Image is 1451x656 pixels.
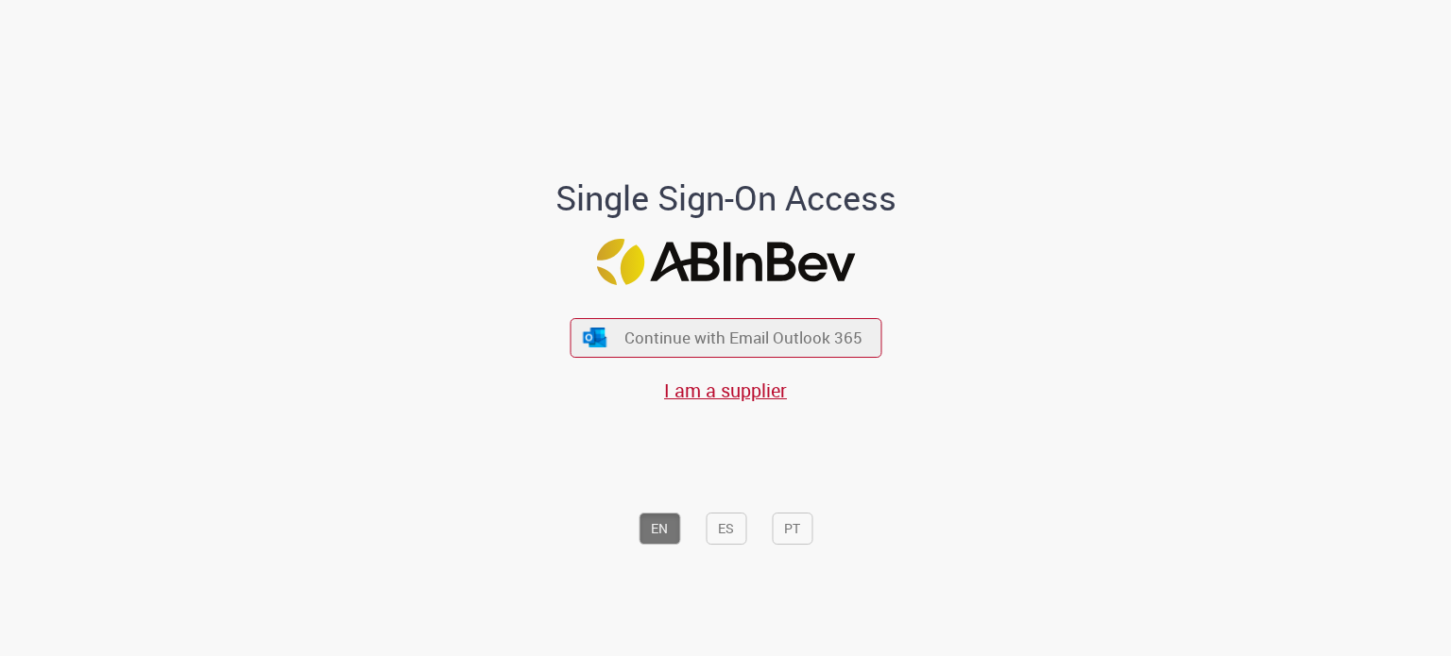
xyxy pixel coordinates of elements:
[624,327,862,348] span: Continue with Email Outlook 365
[464,179,988,217] h1: Single Sign-On Access
[772,513,812,545] button: PT
[570,318,881,357] button: ícone Azure/Microsoft 360 Continue with Email Outlook 365
[706,513,746,545] button: ES
[596,239,855,285] img: Logo ABInBev
[664,378,787,403] a: I am a supplier
[582,328,608,347] img: ícone Azure/Microsoft 360
[639,513,680,545] button: EN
